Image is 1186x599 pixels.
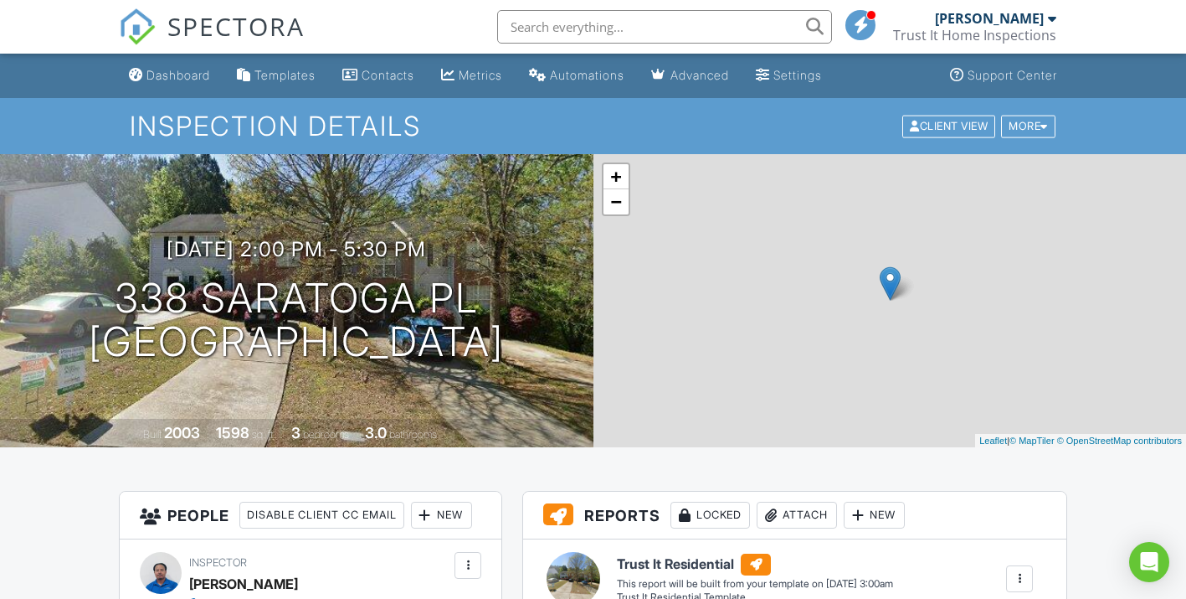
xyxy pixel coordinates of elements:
[167,238,426,261] h3: [DATE] 2:00 pm - 5:30 pm
[254,68,316,82] div: Templates
[757,502,837,529] div: Attach
[411,502,472,529] div: New
[130,111,1057,141] h1: Inspection Details
[979,436,1007,446] a: Leaflet
[143,428,162,441] span: Built
[336,60,421,91] a: Contacts
[1009,436,1055,446] a: © MapTiler
[893,27,1056,44] div: Trust It Home Inspections
[164,424,200,442] div: 2003
[550,68,624,82] div: Automations
[362,68,414,82] div: Contacts
[617,577,893,591] div: This report will be built from your template on [DATE] 3:00am
[303,428,349,441] span: bedrooms
[239,502,404,529] div: Disable Client CC Email
[119,8,156,45] img: The Best Home Inspection Software - Spectora
[773,68,822,82] div: Settings
[119,23,305,58] a: SPECTORA
[434,60,509,91] a: Metrics
[146,68,210,82] div: Dashboard
[89,276,504,365] h1: 338 Saratoga Pl [GEOGRAPHIC_DATA]
[120,492,501,540] h3: People
[901,119,999,132] a: Client View
[617,554,893,576] h6: Trust It Residential
[1001,115,1055,137] div: More
[365,424,387,442] div: 3.0
[1129,542,1169,582] div: Open Intercom Messenger
[844,502,905,529] div: New
[497,10,832,44] input: Search everything...
[252,428,275,441] span: sq. ft.
[670,68,729,82] div: Advanced
[122,60,217,91] a: Dashboard
[1057,436,1182,446] a: © OpenStreetMap contributors
[968,68,1057,82] div: Support Center
[644,60,736,91] a: Advanced
[189,571,298,596] div: [PERSON_NAME]
[189,556,247,569] span: Inspector
[523,492,1066,540] h3: Reports
[522,60,631,91] a: Automations (Basic)
[670,502,750,529] div: Locked
[291,424,300,442] div: 3
[389,428,437,441] span: bathrooms
[935,10,1044,27] div: [PERSON_NAME]
[603,189,629,214] a: Zoom out
[216,424,249,442] div: 1598
[167,8,305,44] span: SPECTORA
[230,60,322,91] a: Templates
[603,164,629,189] a: Zoom in
[975,434,1186,448] div: |
[902,115,995,137] div: Client View
[459,68,502,82] div: Metrics
[943,60,1064,91] a: Support Center
[749,60,829,91] a: Settings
